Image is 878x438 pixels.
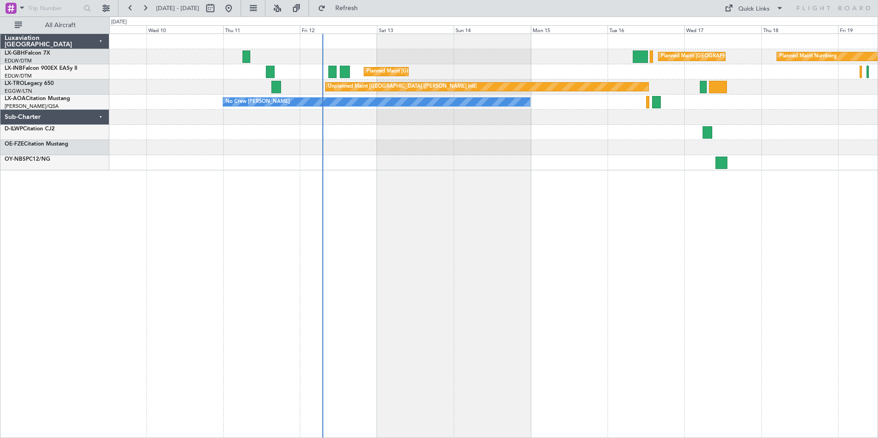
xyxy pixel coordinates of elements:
div: Thu 11 [223,25,300,34]
div: Fri 12 [300,25,377,34]
span: OY-NBS [5,157,26,162]
button: All Aircraft [10,18,100,33]
span: D-ILWP [5,126,23,132]
div: Sat 13 [377,25,454,34]
div: [DATE] [111,18,127,26]
div: Planned Maint [GEOGRAPHIC_DATA] ([GEOGRAPHIC_DATA]) [366,65,511,79]
div: Wed 10 [146,25,223,34]
div: Tue 16 [608,25,684,34]
a: LX-GBHFalcon 7X [5,51,50,56]
button: Refresh [314,1,369,16]
div: Unplanned Maint [GEOGRAPHIC_DATA] ([PERSON_NAME] Intl) [328,80,477,94]
div: Thu 18 [761,25,838,34]
span: OE-FZE [5,141,24,147]
span: LX-GBH [5,51,25,56]
a: LX-AOACitation Mustang [5,96,70,101]
div: Mon 15 [531,25,608,34]
span: All Aircraft [24,22,97,28]
span: LX-INB [5,66,23,71]
a: LX-INBFalcon 900EX EASy II [5,66,77,71]
div: Wed 17 [684,25,761,34]
div: Sun 14 [454,25,530,34]
a: EDLW/DTM [5,73,32,79]
span: Refresh [327,5,366,11]
input: Trip Number [28,1,81,15]
a: EDLW/DTM [5,57,32,64]
div: Quick Links [738,5,770,14]
div: Planned Maint [GEOGRAPHIC_DATA] ([GEOGRAPHIC_DATA]) [661,50,805,63]
button: Quick Links [720,1,788,16]
a: OY-NBSPC12/NG [5,157,50,162]
a: OE-FZECitation Mustang [5,141,68,147]
span: [DATE] - [DATE] [156,4,199,12]
a: D-ILWPCitation CJ2 [5,126,55,132]
a: [PERSON_NAME]/QSA [5,103,59,110]
div: No Crew [PERSON_NAME] [225,95,290,109]
span: LX-AOA [5,96,26,101]
span: LX-TRO [5,81,24,86]
div: Planned Maint Nurnberg [779,50,837,63]
a: LX-TROLegacy 650 [5,81,54,86]
a: EGGW/LTN [5,88,32,95]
